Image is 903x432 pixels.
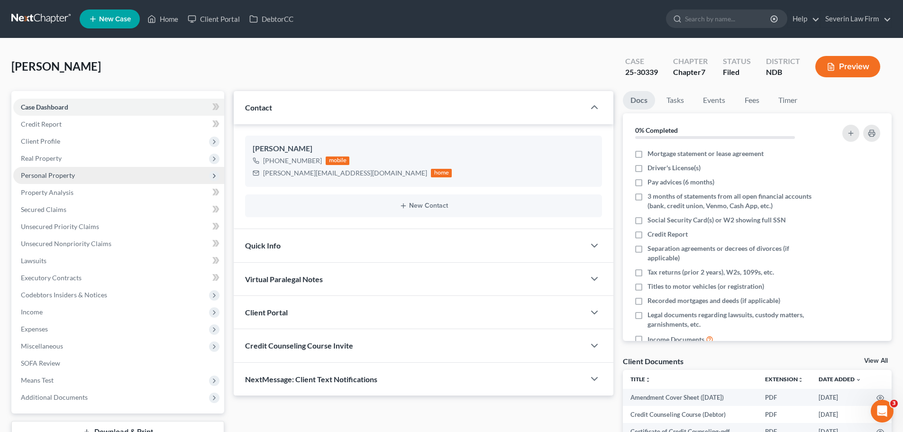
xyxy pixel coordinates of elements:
div: [PERSON_NAME][EMAIL_ADDRESS][DOMAIN_NAME] [263,168,427,178]
a: Docs [623,91,655,110]
a: Executory Contracts [13,269,224,286]
a: DebtorCC [245,10,298,28]
button: Preview [815,56,880,77]
span: Means Test [21,376,54,384]
span: Credit Report [21,120,62,128]
span: Credit Report [648,230,688,239]
a: SOFA Review [13,355,224,372]
span: Driver's License(s) [648,163,701,173]
span: Executory Contracts [21,274,82,282]
span: Additional Documents [21,393,88,401]
div: District [766,56,800,67]
span: Codebtors Insiders & Notices [21,291,107,299]
strong: 0% Completed [635,126,678,134]
a: Extensionunfold_more [765,376,803,383]
div: Status [723,56,751,67]
span: Recorded mortgages and deeds (if applicable) [648,296,780,305]
span: Income [21,308,43,316]
span: Separation agreements or decrees of divorces (if applicable) [648,244,816,263]
input: Search by name... [685,10,772,28]
div: Chapter [673,56,708,67]
span: Credit Counseling Course Invite [245,341,353,350]
span: Property Analysis [21,188,73,196]
a: Fees [737,91,767,110]
span: 7 [701,67,705,76]
div: NDB [766,67,800,78]
a: Property Analysis [13,184,224,201]
td: [DATE] [811,406,869,423]
a: Credit Report [13,116,224,133]
span: SOFA Review [21,359,60,367]
span: Virtual Paralegal Notes [245,275,323,284]
span: Legal documents regarding lawsuits, custody matters, garnishments, etc. [648,310,816,329]
div: Client Documents [623,356,684,366]
div: Chapter [673,67,708,78]
a: Case Dashboard [13,99,224,116]
a: Home [143,10,183,28]
span: Real Property [21,154,62,162]
span: Miscellaneous [21,342,63,350]
span: Mortgage statement or lease agreement [648,149,764,158]
span: Client Portal [245,308,288,317]
span: Unsecured Nonpriority Claims [21,239,111,248]
div: home [431,169,452,177]
div: mobile [326,156,349,165]
a: Unsecured Nonpriority Claims [13,235,224,252]
a: Client Portal [183,10,245,28]
span: Quick Info [245,241,281,250]
span: Case Dashboard [21,103,68,111]
td: Credit Counseling Course (Debtor) [623,406,757,423]
a: Events [695,91,733,110]
span: [PERSON_NAME] [11,59,101,73]
i: unfold_more [798,377,803,383]
iframe: Intercom live chat [871,400,894,423]
div: 25-30339 [625,67,658,78]
a: Lawsuits [13,252,224,269]
div: Filed [723,67,751,78]
span: Pay advices (6 months) [648,177,714,187]
td: PDF [757,406,811,423]
span: Expenses [21,325,48,333]
a: Unsecured Priority Claims [13,218,224,235]
span: 3 months of statements from all open financial accounts (bank, credit union, Venmo, Cash App, etc.) [648,192,816,211]
span: New Case [99,16,131,23]
button: New Contact [253,202,594,210]
div: [PERSON_NAME] [253,143,594,155]
span: Tax returns (prior 2 years), W2s, 1099s, etc. [648,267,774,277]
span: 3 [890,400,898,407]
td: Amendment Cover Sheet ([DATE]) [623,389,757,406]
span: Lawsuits [21,257,46,265]
a: Timer [771,91,805,110]
a: Secured Claims [13,201,224,218]
span: Secured Claims [21,205,66,213]
span: Income Documents [648,335,704,344]
i: expand_more [856,377,861,383]
span: Client Profile [21,137,60,145]
td: [DATE] [811,389,869,406]
span: Titles to motor vehicles (or registration) [648,282,764,291]
i: unfold_more [645,377,651,383]
span: NextMessage: Client Text Notifications [245,375,377,384]
div: [PHONE_NUMBER] [263,156,322,165]
span: Contact [245,103,272,112]
a: Severin Law Firm [821,10,891,28]
a: View All [864,358,888,364]
span: Social Security Card(s) or W2 showing full SSN [648,215,786,225]
td: PDF [757,389,811,406]
span: Personal Property [21,171,75,179]
a: Tasks [659,91,692,110]
a: Help [788,10,820,28]
a: Titleunfold_more [630,376,651,383]
span: Unsecured Priority Claims [21,222,99,230]
a: Date Added expand_more [819,376,861,383]
div: Case [625,56,658,67]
